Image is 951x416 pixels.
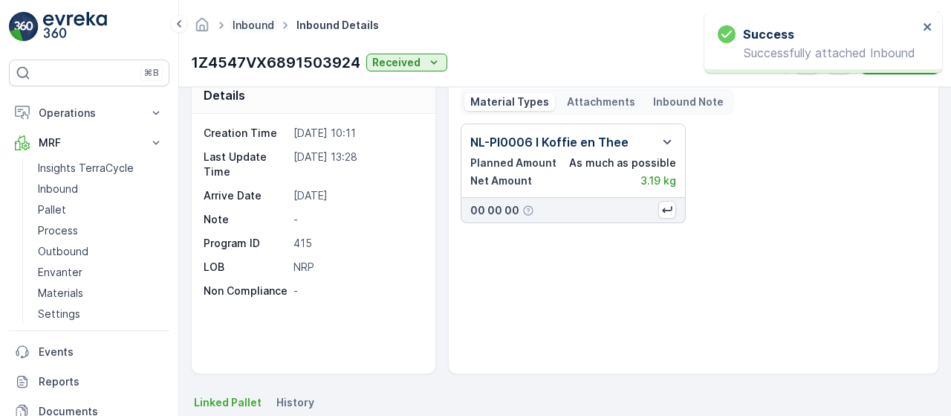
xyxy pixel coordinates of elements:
a: Homepage [194,22,210,35]
p: Events [39,345,163,359]
p: Inbound [38,182,78,196]
span: Linked Pallet [194,395,262,410]
p: Pallet [38,202,66,217]
p: Inbound Note [653,95,724,109]
span: Inbound Details [293,18,382,33]
p: Insights TerraCycle [38,161,134,176]
p: MRF [39,135,140,150]
p: Details [204,86,245,104]
p: Process [38,223,78,238]
button: MRF [9,128,169,158]
button: Received [366,54,447,71]
button: close [923,21,933,35]
p: [DATE] 10:11 [293,126,420,141]
a: Insights TerraCycle [32,158,169,179]
p: Planned Amount [470,156,556,170]
p: 1Z4547VX6891503924 [191,51,360,74]
span: History [276,395,314,410]
img: logo_light-DOdMpM7g.png [43,12,107,42]
p: - [293,212,420,227]
p: Creation Time [204,126,288,141]
a: Process [32,220,169,241]
p: Materials [38,286,83,301]
p: [DATE] [293,188,420,203]
p: Outbound [38,244,88,259]
p: Successfully attached Inbound [718,46,918,60]
p: 00 00 00 [470,203,519,218]
h3: Success [743,25,794,43]
p: 415 [293,236,420,251]
a: Inbound [32,179,169,199]
p: Last Update Time [204,150,288,179]
a: Reports [9,367,169,397]
div: Help Tooltip Icon [522,205,534,217]
p: Envanter [38,265,82,280]
p: As much as possible [569,156,676,170]
p: NL-PI0006 I Koffie en Thee [470,133,629,151]
a: Materials [32,283,169,304]
p: NRP [293,260,420,275]
p: Operations [39,106,140,121]
p: LOB [204,260,288,275]
p: Net Amount [470,173,532,188]
a: Pallet [32,199,169,220]
a: Inbound [233,19,274,31]
a: Events [9,337,169,367]
img: logo [9,12,39,42]
p: ⌘B [144,67,159,79]
p: 3.19 kg [640,173,676,188]
p: Note [204,212,288,227]
a: Envanter [32,262,169,283]
p: - [293,284,420,298]
p: Arrive Date [204,188,288,203]
a: Outbound [32,241,169,262]
p: Reports [39,374,163,389]
p: Attachments [567,95,635,109]
p: Non Compliance [204,284,288,298]
p: Received [372,55,421,70]
p: Program ID [204,236,288,251]
p: [DATE] 13:28 [293,150,420,179]
p: Settings [38,307,80,321]
a: Settings [32,304,169,324]
p: Material Types [470,95,549,109]
button: Operations [9,98,169,128]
